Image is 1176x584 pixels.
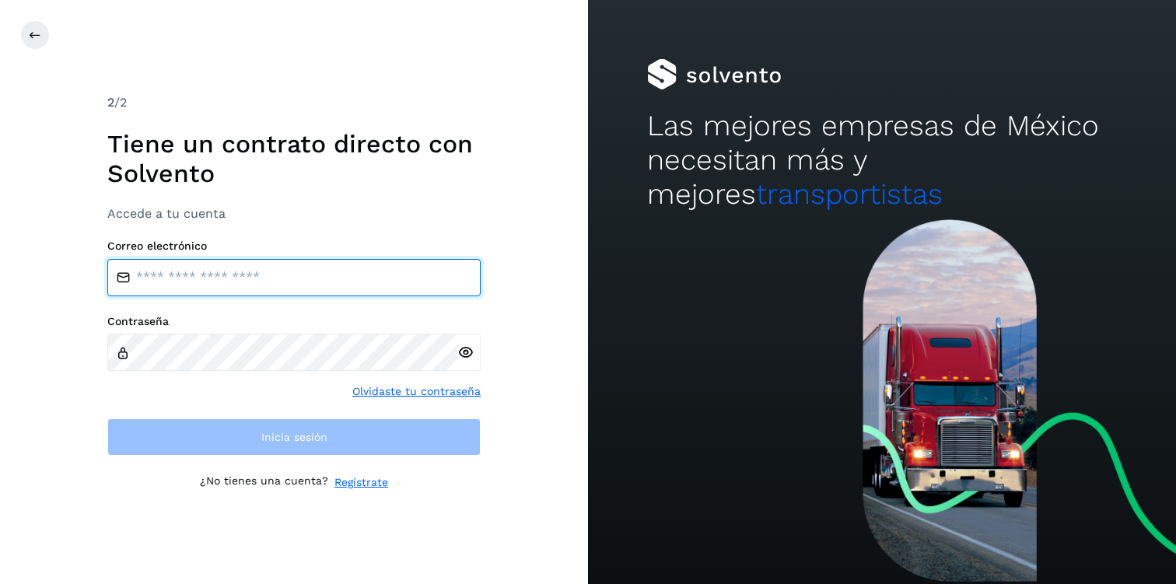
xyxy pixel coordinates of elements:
[107,206,481,221] h3: Accede a tu cuenta
[107,129,481,189] h1: Tiene un contrato directo con Solvento
[261,432,327,442] span: Inicia sesión
[756,177,943,211] span: transportistas
[107,95,114,110] span: 2
[334,474,388,491] a: Regístrate
[107,240,481,253] label: Correo electrónico
[107,315,481,328] label: Contraseña
[200,474,328,491] p: ¿No tienes una cuenta?
[107,93,481,112] div: /2
[647,109,1118,212] h2: Las mejores empresas de México necesitan más y mejores
[107,418,481,456] button: Inicia sesión
[352,383,481,400] a: Olvidaste tu contraseña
